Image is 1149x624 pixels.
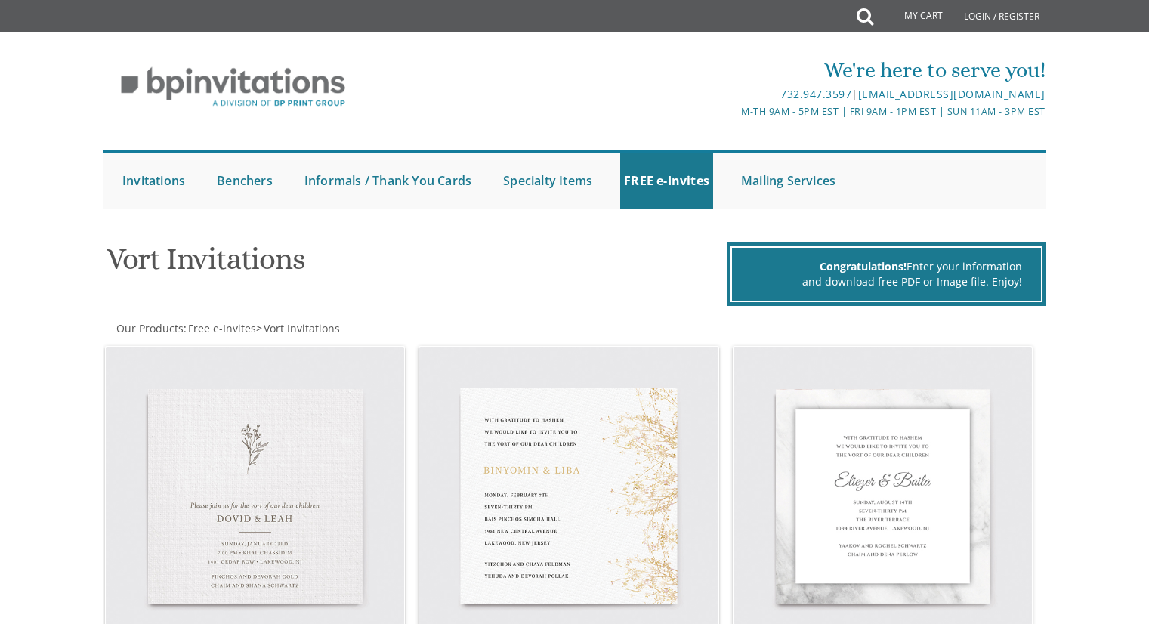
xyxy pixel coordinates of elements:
a: 732.947.3597 [780,87,851,101]
span: Congratulations! [820,259,907,273]
h1: Vort Invitations [107,242,723,287]
a: Specialty Items [499,153,596,209]
span: Free e-Invites [188,321,256,335]
a: My Cart [872,2,953,32]
div: | [419,85,1046,103]
a: Invitations [119,153,189,209]
a: Mailing Services [737,153,839,209]
img: BP Invitation Loft [103,56,363,119]
div: : [103,321,575,336]
a: FREE e-Invites [620,153,713,209]
a: [EMAIL_ADDRESS][DOMAIN_NAME] [858,87,1046,101]
div: We're here to serve you! [419,55,1046,85]
iframe: chat widget [1086,564,1134,609]
a: Vort Invitations [262,321,340,335]
a: Informals / Thank You Cards [301,153,475,209]
div: and download free PDF or Image file. Enjoy! [751,274,1022,289]
span: Vort Invitations [264,321,340,335]
a: Free e-Invites [187,321,256,335]
div: Enter your information [751,259,1022,274]
span: > [256,321,340,335]
a: Our Products [115,321,184,335]
div: M-Th 9am - 5pm EST | Fri 9am - 1pm EST | Sun 11am - 3pm EST [419,103,1046,119]
a: Benchers [213,153,276,209]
